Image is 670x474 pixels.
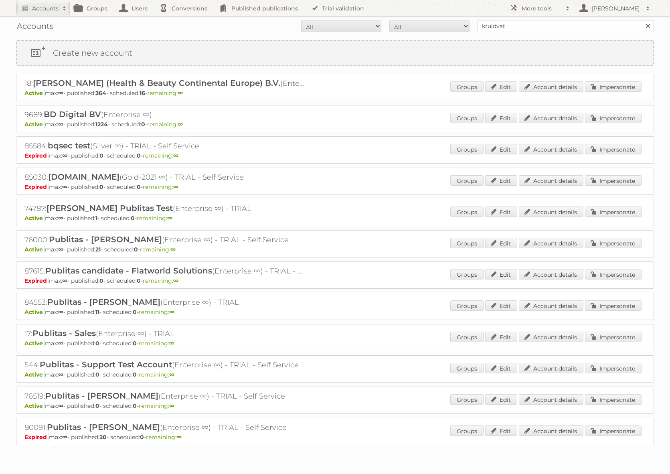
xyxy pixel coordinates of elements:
[139,308,174,316] span: remaining:
[143,277,178,284] span: remaining:
[585,207,642,217] a: Impersonate
[485,238,517,248] a: Edit
[585,144,642,154] a: Impersonate
[519,113,583,123] a: Account details
[24,215,45,222] span: Active
[585,300,642,311] a: Impersonate
[95,215,97,222] strong: 1
[24,141,305,151] h2: 85584: (Silver ∞) - TRIAL - Self Service
[141,121,145,128] strong: 0
[178,89,183,97] strong: ∞
[485,269,517,280] a: Edit
[450,175,484,186] a: Groups
[32,328,96,338] span: Publitas - Sales
[24,89,646,97] p: max: - published: - scheduled: -
[24,152,646,159] p: max: - published: - scheduled: -
[131,215,135,222] strong: 0
[99,277,103,284] strong: 0
[95,371,99,378] strong: 0
[133,308,137,316] strong: 0
[485,81,517,92] a: Edit
[95,308,99,316] strong: 11
[450,425,484,436] a: Groups
[173,183,178,190] strong: ∞
[47,203,173,213] span: [PERSON_NAME] Publitas Test
[24,246,45,253] span: Active
[62,277,67,284] strong: ∞
[519,238,583,248] a: Account details
[45,266,212,275] span: Publitas candidate - Flatworld Solutions
[133,402,137,409] strong: 0
[24,235,305,245] h2: 76000: (Enterprise ∞) - TRIAL - Self Service
[95,121,108,128] strong: 1224
[585,363,642,373] a: Impersonate
[450,144,484,154] a: Groups
[24,203,305,214] h2: 74787: (Enterprise ∞) - TRIAL
[585,238,642,248] a: Impersonate
[24,297,305,308] h2: 84553: (Enterprise ∞) - TRIAL
[485,300,517,311] a: Edit
[485,113,517,123] a: Edit
[33,78,280,88] span: [PERSON_NAME] (Health & Beauty Continental Europe) B.V.
[44,109,101,119] span: BD Digital BV
[450,300,484,311] a: Groups
[24,308,45,316] span: Active
[450,81,484,92] a: Groups
[99,183,103,190] strong: 0
[58,89,63,97] strong: ∞
[147,121,183,128] span: remaining:
[147,89,183,97] span: remaining:
[24,422,305,433] h2: 80091: (Enterprise ∞) - TRIAL - Self Service
[519,425,583,436] a: Account details
[47,422,160,432] span: Publitas - [PERSON_NAME]
[450,238,484,248] a: Groups
[137,183,141,190] strong: 0
[24,89,45,97] span: Active
[133,340,137,347] strong: 0
[24,121,45,128] span: Active
[450,363,484,373] a: Groups
[62,433,67,441] strong: ∞
[485,394,517,405] a: Edit
[133,371,137,378] strong: 0
[450,332,484,342] a: Groups
[24,340,646,347] p: max: - published: - scheduled: -
[519,300,583,311] a: Account details
[173,277,178,284] strong: ∞
[137,277,141,284] strong: 0
[450,269,484,280] a: Groups
[485,175,517,186] a: Edit
[47,297,160,307] span: Publitas - [PERSON_NAME]
[134,246,138,253] strong: 0
[99,152,103,159] strong: 0
[140,89,145,97] strong: 16
[450,113,484,123] a: Groups
[24,277,49,284] span: Expired
[485,363,517,373] a: Edit
[99,433,107,441] strong: 20
[140,433,144,441] strong: 0
[169,402,174,409] strong: ∞
[58,340,63,347] strong: ∞
[95,402,99,409] strong: 0
[519,144,583,154] a: Account details
[519,363,583,373] a: Account details
[24,183,646,190] p: max: - published: - scheduled: -
[137,215,172,222] span: remaining:
[58,215,63,222] strong: ∞
[585,113,642,123] a: Impersonate
[169,340,174,347] strong: ∞
[137,152,141,159] strong: 0
[173,152,178,159] strong: ∞
[178,121,183,128] strong: ∞
[24,277,646,284] p: max: - published: - scheduled: -
[140,246,176,253] span: remaining:
[485,332,517,342] a: Edit
[24,172,305,182] h2: 85030: (Gold-2021 ∞) - TRIAL - Self Service
[24,121,646,128] p: max: - published: - scheduled: -
[58,121,63,128] strong: ∞
[485,144,517,154] a: Edit
[62,183,67,190] strong: ∞
[24,152,49,159] span: Expired
[139,402,174,409] span: remaining:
